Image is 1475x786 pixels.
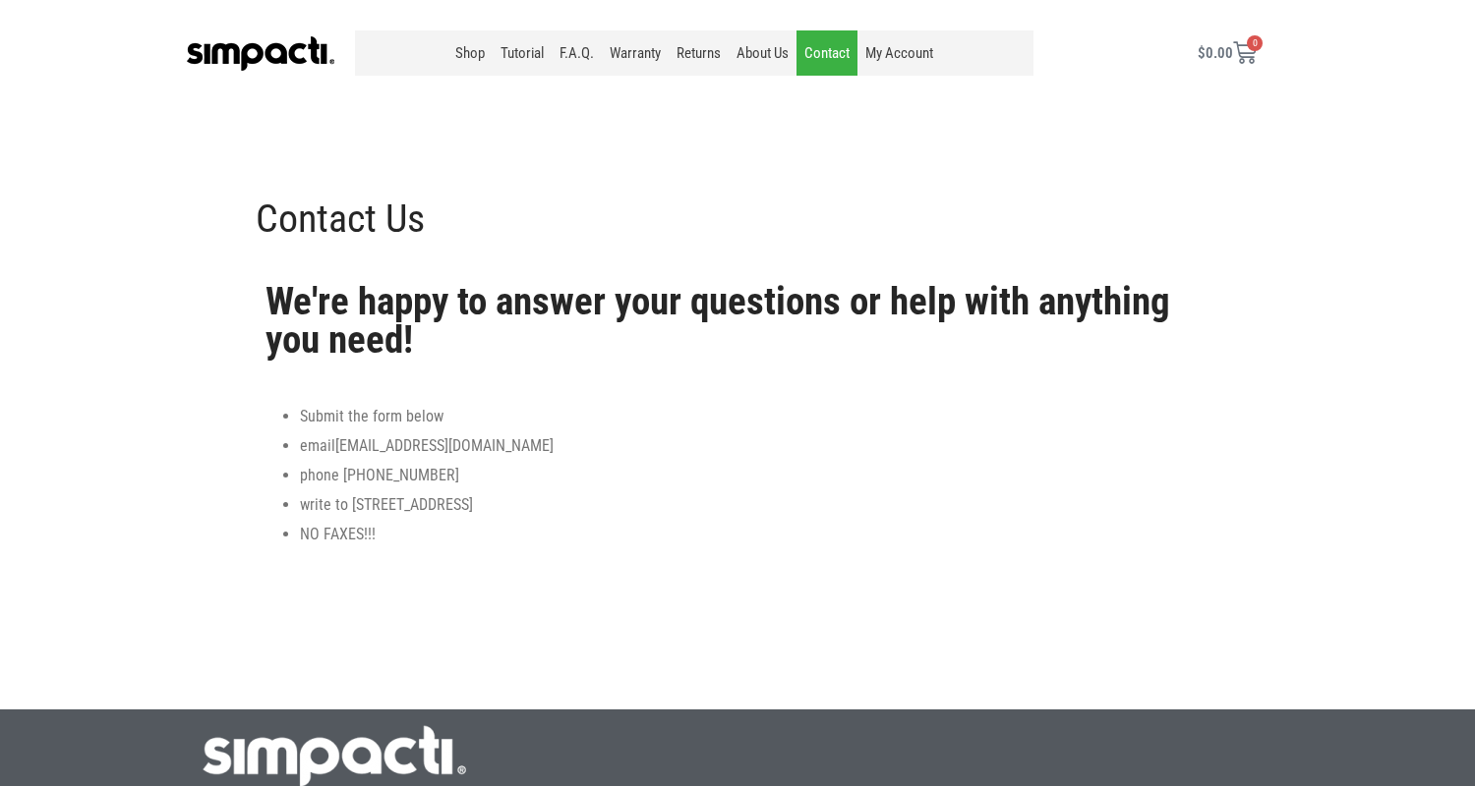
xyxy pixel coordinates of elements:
[256,195,1219,244] h1: Contact Us
[300,405,1209,428] li: Submit the form below
[447,30,493,76] a: Shop
[265,283,1209,360] h2: We're happy to answer your questions or help with anything you need!
[729,30,796,76] a: About Us
[300,464,1209,487] li: phone [PHONE_NUMBER]
[552,30,602,76] a: F.A.Q.
[602,30,669,76] a: Warranty
[1198,44,1233,62] bdi: 0.00
[300,436,554,455] span: email [EMAIL_ADDRESS][DOMAIN_NAME]
[1174,29,1280,77] a: $0.00 0
[796,30,857,76] a: Contact
[493,30,552,76] a: Tutorial
[1198,44,1206,62] span: $
[669,30,729,76] a: Returns
[857,30,941,76] a: My Account
[300,523,1209,546] li: NO FAXES!!!
[1247,35,1263,51] span: 0
[300,493,1209,517] li: write to [STREET_ADDRESS]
